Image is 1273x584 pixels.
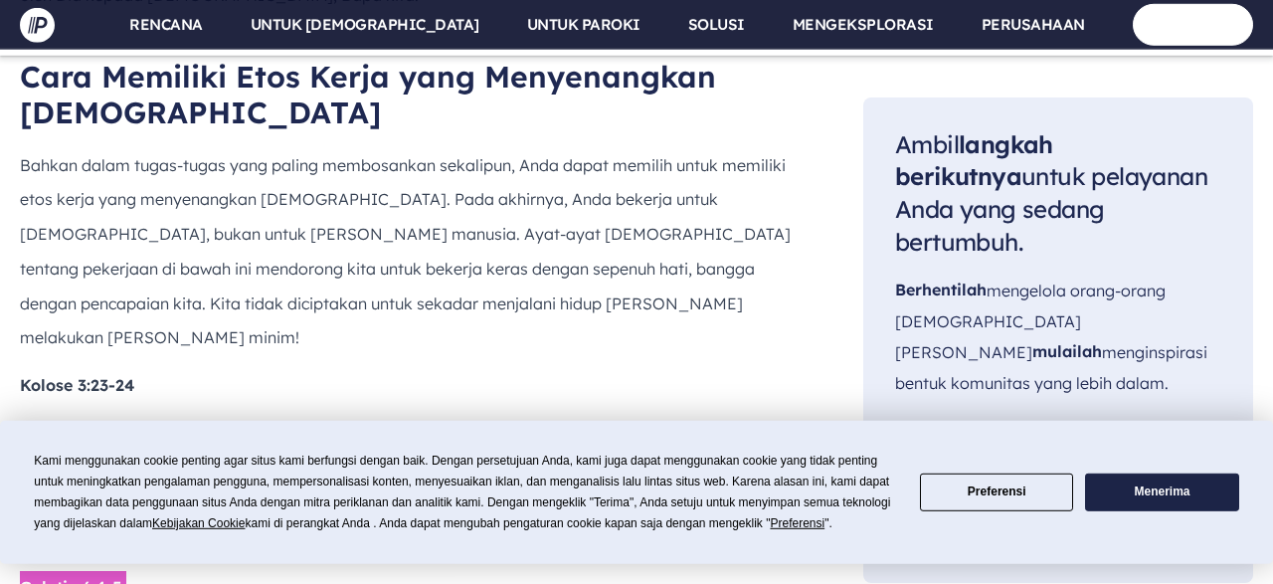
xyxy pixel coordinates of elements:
font: langkah berikutnya [895,129,1053,192]
font: Kebijakan Cookie [152,516,245,530]
font: Ambil [895,129,959,159]
font: Bahkan dalam tugas-tugas yang paling membosankan sekalipun, Anda dapat memilih untuk memiliki eto... [20,155,791,347]
font: Preferensi [770,516,824,530]
font: ". [824,516,832,530]
font: mengelola orang-orang [DEMOGRAPHIC_DATA][PERSON_NAME] [895,282,1166,363]
font: untuk pelayanan Anda yang sedang bertumbuh. [895,162,1207,258]
font: Kami menggunakan cookie penting agar situs kami berfungsi dengan baik. Dengan persetujuan Anda, k... [34,454,890,530]
font: Menerima [1135,485,1190,498]
font: menginspirasi bentuk komunitas yang lebih dalam. [895,343,1207,394]
button: Menerima [1085,474,1238,512]
font: kami di perangkat Anda . Anda dapat mengubah pengaturan cookie kapan saja dengan mengeklik " [245,516,770,530]
font: mulailah [1032,341,1102,361]
button: Preferensi [920,474,1073,512]
font: Berhentilah [895,280,987,299]
font: Preferensi [968,485,1026,498]
font: Kolose 3:23-24 [20,375,134,395]
font: Cara Memiliki Etos Kerja yang Menyenangkan [DEMOGRAPHIC_DATA] [20,58,716,131]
